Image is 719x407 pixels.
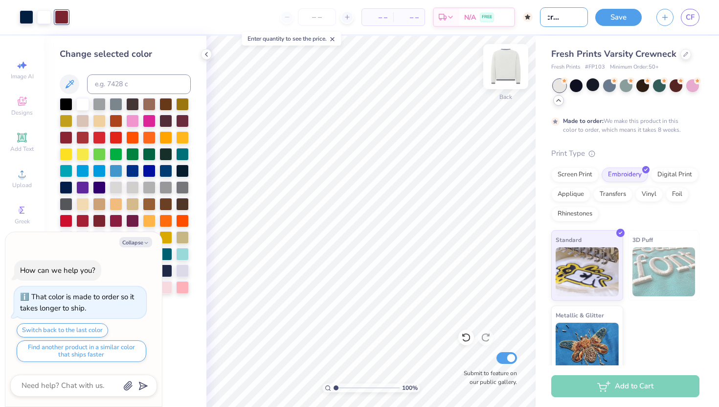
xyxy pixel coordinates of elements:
strong: Made to order: [563,117,604,125]
button: Collapse [119,237,152,247]
div: How can we help you? [20,265,95,275]
div: Back [499,93,512,101]
img: Metallic & Glitter [556,323,619,372]
span: Metallic & Glitter [556,310,604,320]
span: FREE [482,14,492,21]
span: Image AI [11,72,34,80]
button: Find another product in a similar color that ships faster [17,340,146,362]
span: Fresh Prints [551,63,580,72]
span: Standard [556,235,582,245]
span: Designs [11,109,33,117]
label: Submit to feature on our public gallery. [458,369,517,386]
span: 3D Puff [632,235,653,245]
div: Digital Print [651,168,698,182]
img: Back [486,47,525,86]
div: Change selected color [60,48,191,61]
div: Rhinestones [551,207,599,221]
span: – – [368,12,387,23]
span: # FP103 [585,63,605,72]
input: Untitled Design [540,7,588,27]
div: Foil [666,187,689,202]
div: Transfers [593,187,632,202]
div: Applique [551,187,590,202]
input: – – [298,8,336,26]
button: Save [595,9,642,26]
span: Minimum Order: 50 + [610,63,659,72]
div: Embroidery [602,168,648,182]
div: Screen Print [551,168,599,182]
div: Print Type [551,148,699,159]
span: Fresh Prints Varsity Crewneck [551,48,676,60]
span: Add Text [10,145,34,153]
img: Standard [556,247,619,296]
a: CF [681,9,699,26]
span: Upload [12,181,32,189]
span: CF [686,12,695,23]
span: N/A [464,12,476,23]
button: Switch back to the last color [17,323,108,337]
span: Greek [15,217,30,225]
span: – – [399,12,419,23]
div: That color is made to order so it takes longer to ship. [20,292,134,313]
div: Enter quantity to see the price. [242,32,341,46]
img: 3D Puff [632,247,696,296]
input: e.g. 7428 c [87,74,191,94]
div: Vinyl [635,187,663,202]
div: We make this product in this color to order, which means it takes 8 weeks. [563,117,683,134]
span: 100 % [402,383,418,392]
